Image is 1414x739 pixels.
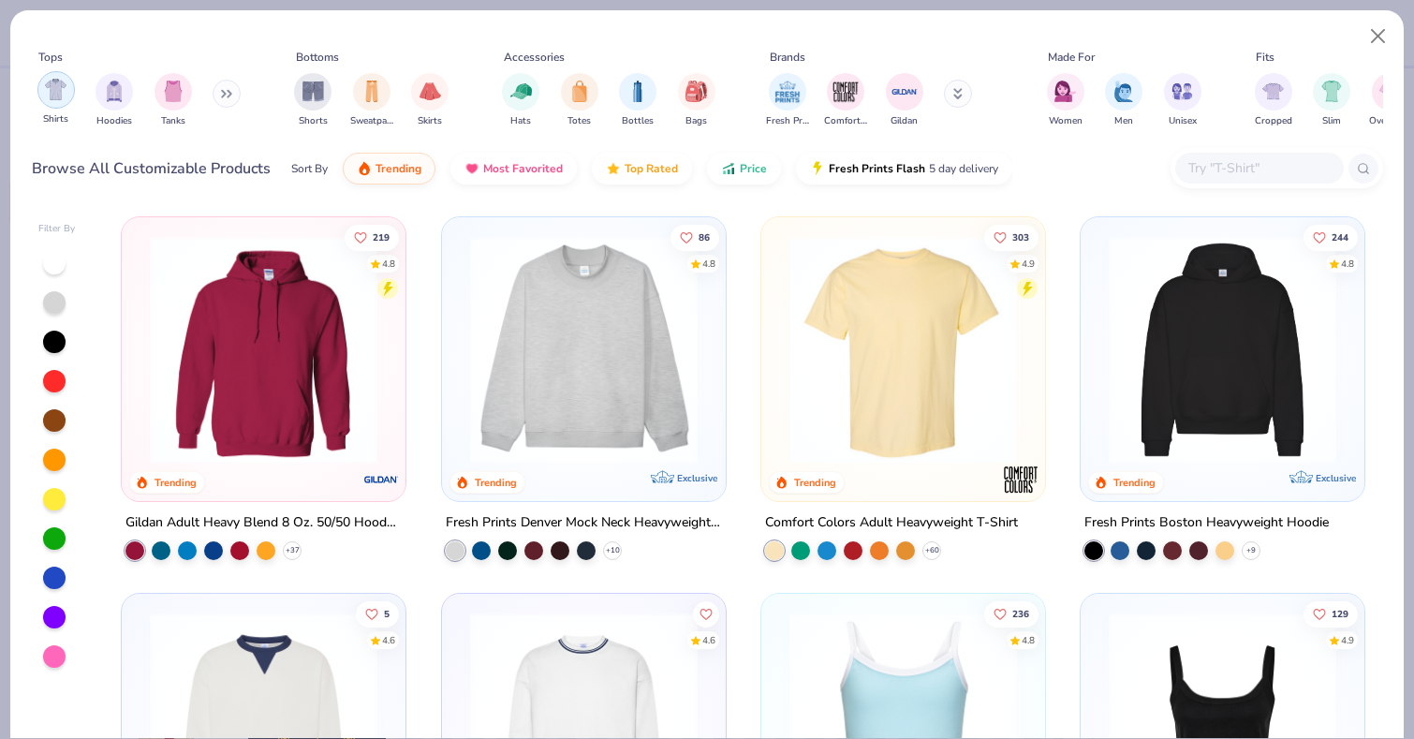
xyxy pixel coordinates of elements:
div: Filter By [38,222,76,236]
button: filter button [678,73,715,128]
span: + 9 [1246,545,1256,556]
div: filter for Unisex [1164,73,1201,128]
div: filter for Comfort Colors [824,73,867,128]
img: 91acfc32-fd48-4d6b-bdad-a4c1a30ac3fc [1099,236,1346,464]
button: Like [984,224,1038,250]
div: filter for Cropped [1255,73,1292,128]
img: Slim Image [1321,81,1342,102]
div: 4.9 [1341,634,1354,648]
div: Fresh Prints Denver Mock Neck Heavyweight Sweatshirt [446,511,722,535]
span: Men [1114,114,1133,128]
span: Bottles [622,114,654,128]
button: Like [670,224,718,250]
button: filter button [619,73,656,128]
div: 4.8 [1341,257,1354,271]
img: Comfort Colors Image [832,78,860,106]
button: filter button [824,73,867,128]
button: filter button [502,73,539,128]
button: filter button [350,73,393,128]
div: 4.8 [1022,634,1035,648]
button: Most Favorited [450,153,577,185]
span: Exclusive [677,472,717,484]
button: Trending [343,153,435,185]
input: Try "T-Shirt" [1186,157,1331,179]
div: Fits [1256,49,1274,66]
div: filter for Bottles [619,73,656,128]
div: filter for Oversized [1369,73,1411,128]
button: Like [984,601,1038,628]
div: filter for Hoodies [96,73,133,128]
span: 219 [373,232,390,242]
div: filter for Shorts [294,73,331,128]
button: filter button [1105,73,1142,128]
img: trending.gif [357,161,372,176]
div: Gildan Adult Heavy Blend 8 Oz. 50/50 Hooded Sweatshirt [125,511,402,535]
button: Like [1304,601,1358,628]
div: Bottoms [296,49,339,66]
button: filter button [1369,73,1411,128]
img: Bags Image [685,81,706,102]
button: filter button [294,73,331,128]
div: filter for Bags [678,73,715,128]
img: Shirts Image [45,79,66,100]
span: Shorts [299,114,328,128]
span: Comfort Colors [824,114,867,128]
span: Trending [376,161,421,176]
button: filter button [411,73,449,128]
button: Like [356,601,399,628]
img: TopRated.gif [606,161,621,176]
span: Price [740,161,767,176]
div: filter for Men [1105,73,1142,128]
div: filter for Gildan [886,73,923,128]
span: Hoodies [96,114,132,128]
button: filter button [1255,73,1292,128]
div: 4.6 [382,634,395,648]
div: 4.6 [701,634,714,648]
button: filter button [96,73,133,128]
button: Like [345,224,399,250]
span: Oversized [1369,114,1411,128]
img: most_fav.gif [464,161,479,176]
div: filter for Slim [1313,73,1350,128]
img: f5d85501-0dbb-4ee4-b115-c08fa3845d83 [461,236,707,464]
img: 01756b78-01f6-4cc6-8d8a-3c30c1a0c8ac [140,236,387,464]
div: filter for Tanks [155,73,192,128]
button: filter button [155,73,192,128]
div: Fresh Prints Boston Heavyweight Hoodie [1084,511,1329,535]
span: Tanks [161,114,185,128]
button: Price [707,153,781,185]
span: Gildan [891,114,918,128]
img: e55d29c3-c55d-459c-bfd9-9b1c499ab3c6 [1026,236,1273,464]
div: filter for Women [1047,73,1084,128]
span: 86 [698,232,709,242]
img: Shorts Image [302,81,324,102]
span: Women [1049,114,1083,128]
span: + 60 [924,545,938,556]
div: 4.8 [701,257,714,271]
span: 236 [1012,610,1029,619]
img: a90f7c54-8796-4cb2-9d6e-4e9644cfe0fe [707,236,953,464]
img: Cropped Image [1262,81,1284,102]
button: Fresh Prints Flash5 day delivery [796,153,1012,185]
span: Skirts [418,114,442,128]
img: Totes Image [569,81,590,102]
div: Comfort Colors Adult Heavyweight T-Shirt [765,511,1018,535]
div: 4.8 [382,257,395,271]
img: Gildan logo [363,461,401,498]
span: Totes [567,114,591,128]
span: + 10 [605,545,619,556]
span: Shirts [43,112,68,126]
div: filter for Skirts [411,73,449,128]
img: Bottles Image [627,81,648,102]
button: Like [1304,224,1358,250]
span: Fresh Prints [766,114,809,128]
img: Hats Image [510,81,532,102]
span: Top Rated [625,161,678,176]
span: 5 [384,610,390,619]
button: filter button [1164,73,1201,128]
div: filter for Shirts [37,71,75,126]
button: filter button [886,73,923,128]
img: Men Image [1113,81,1134,102]
button: Like [692,601,718,628]
div: filter for Fresh Prints [766,73,809,128]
